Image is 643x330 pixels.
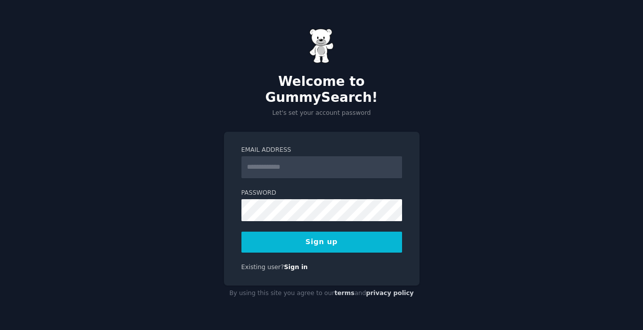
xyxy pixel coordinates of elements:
a: terms [334,290,354,297]
label: Email Address [241,146,402,155]
a: privacy policy [366,290,414,297]
p: Let's set your account password [224,109,420,118]
h2: Welcome to GummySearch! [224,74,420,105]
label: Password [241,189,402,198]
img: Gummy Bear [309,28,334,63]
span: Existing user? [241,264,284,271]
a: Sign in [284,264,308,271]
button: Sign up [241,232,402,253]
div: By using this site you agree to our and [224,286,420,302]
